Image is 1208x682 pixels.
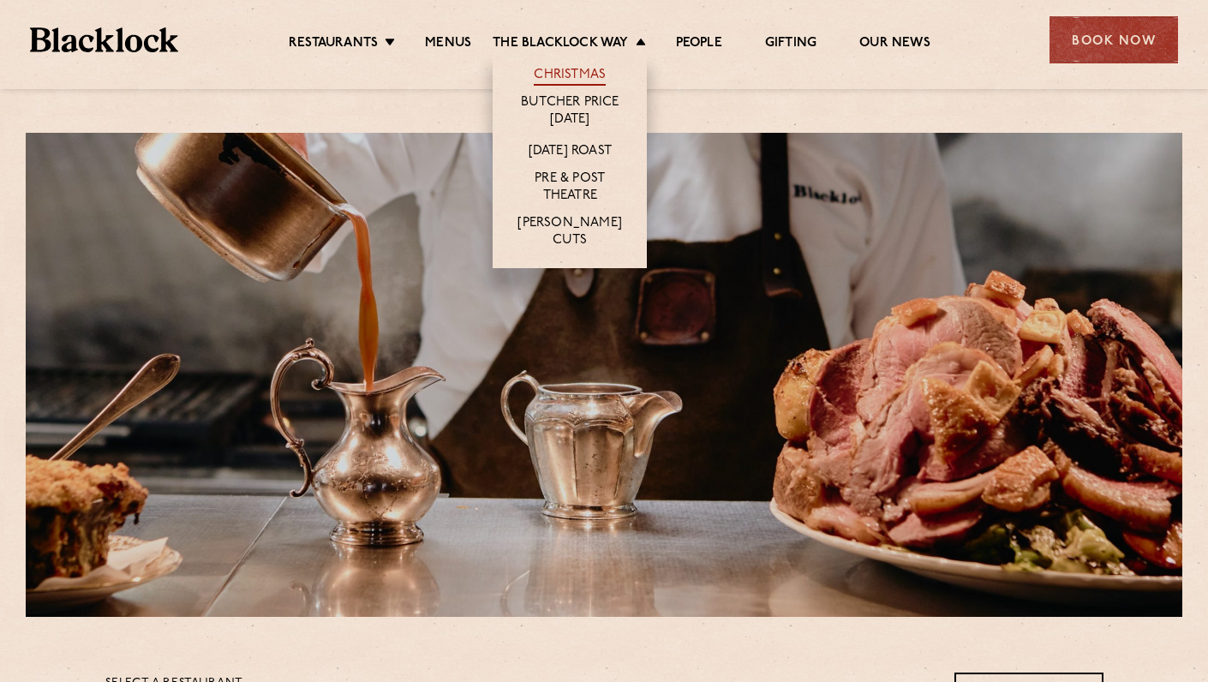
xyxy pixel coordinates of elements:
a: People [676,35,722,54]
a: The Blacklock Way [493,35,628,54]
a: Our News [859,35,930,54]
a: Restaurants [289,35,378,54]
a: Butcher Price [DATE] [510,94,630,130]
a: [DATE] Roast [529,143,612,162]
div: Book Now [1050,16,1178,63]
a: Menus [425,35,471,54]
a: Pre & Post Theatre [510,170,630,206]
a: Gifting [765,35,816,54]
img: BL_Textured_Logo-footer-cropped.svg [30,27,178,52]
a: Christmas [534,67,606,86]
a: [PERSON_NAME] Cuts [510,215,630,251]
